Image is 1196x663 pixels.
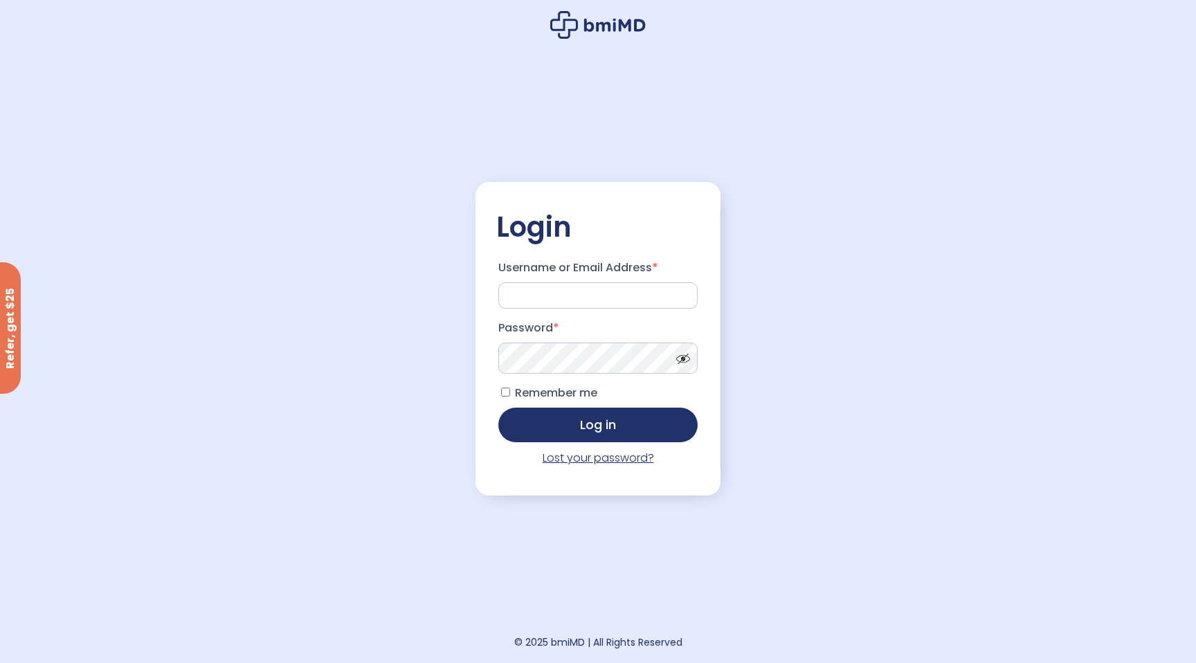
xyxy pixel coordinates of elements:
input: Remember me [501,388,510,397]
span: Remember me [515,385,597,401]
label: Password [498,317,698,339]
a: Lost your password? [543,450,654,466]
div: © 2025 bmiMD | All Rights Reserved [514,633,682,652]
label: Username or Email Address [498,257,698,279]
h2: Login [496,210,700,244]
button: Log in [498,408,698,442]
